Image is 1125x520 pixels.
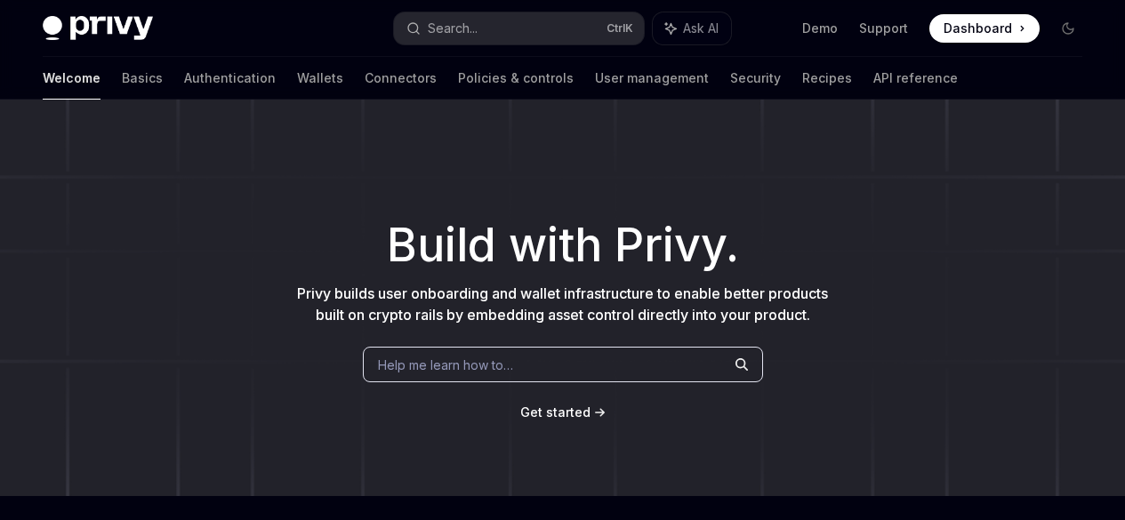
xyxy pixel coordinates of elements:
[653,12,731,44] button: Ask AI
[184,57,276,100] a: Authentication
[929,14,1040,43] a: Dashboard
[43,57,100,100] a: Welcome
[859,20,908,37] a: Support
[520,404,591,420] span: Get started
[378,356,513,374] span: Help me learn how to…
[730,57,781,100] a: Security
[394,12,644,44] button: Search...CtrlK
[944,20,1012,37] span: Dashboard
[43,16,153,41] img: dark logo
[428,18,478,39] div: Search...
[607,21,633,36] span: Ctrl K
[365,57,437,100] a: Connectors
[122,57,163,100] a: Basics
[873,57,958,100] a: API reference
[520,404,591,421] a: Get started
[802,20,838,37] a: Demo
[387,229,739,261] span: Build with Privy.
[802,57,852,100] a: Recipes
[458,57,574,100] a: Policies & controls
[683,20,719,37] span: Ask AI
[297,57,343,100] a: Wallets
[595,57,709,100] a: User management
[297,284,828,324] span: Privy builds user onboarding and wallet infrastructure to enable better products built on crypto ...
[1054,14,1082,43] button: Toggle dark mode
